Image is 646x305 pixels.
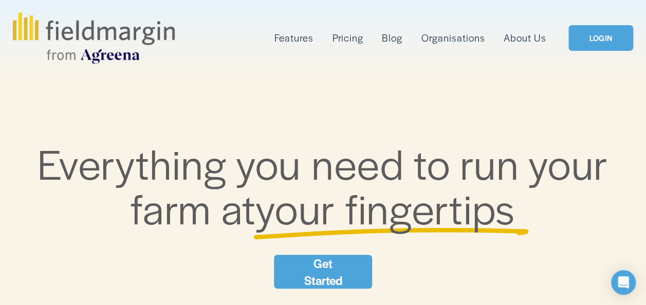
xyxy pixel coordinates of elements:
a: About Us [504,30,546,46]
span: Features [274,31,313,45]
a: Organisations [421,30,485,46]
a: folder dropdown [274,30,313,46]
img: fieldmargin.com [13,12,174,64]
span: Everything you need to run your farm at [38,134,618,237]
a: Pricing [333,30,363,46]
a: Blog [382,30,402,46]
span: your fingertips [255,178,515,237]
div: Open Intercom Messenger [611,270,636,295]
a: Get Started [274,255,373,289]
a: LOGIN [568,25,633,51]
